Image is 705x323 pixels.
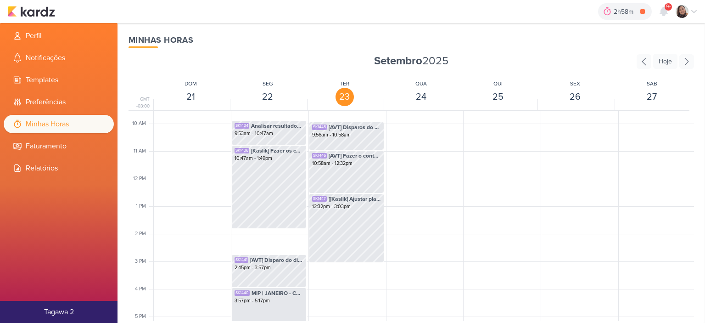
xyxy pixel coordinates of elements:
[647,79,657,88] div: SAB
[182,88,200,106] div: 21
[185,79,197,88] div: DOM
[235,130,303,137] div: 9:53am - 10:47am
[312,131,381,139] div: 9:56am - 10:58am
[258,88,277,106] div: 22
[250,256,303,264] span: [AVT] Disparo do dia 24/09 - Éden
[312,125,327,130] div: SK1445
[676,5,688,18] img: Sharlene Khoury
[235,148,249,153] div: SK1436
[4,159,114,177] li: Relatórios
[374,54,448,68] span: 2025
[643,88,661,106] div: 27
[614,7,636,17] div: 2h58m
[235,290,250,296] div: SK1440
[135,285,151,293] div: 4 PM
[4,27,114,45] li: Perfil
[570,79,580,88] div: SEX
[135,230,151,238] div: 2 PM
[129,34,694,46] div: Minhas Horas
[263,79,273,88] div: SEG
[666,3,671,11] span: 9+
[653,54,677,69] div: Hoje
[312,203,381,210] div: 12:32pm - 3:03pm
[489,88,507,106] div: 25
[235,264,303,272] div: 2:45pm - 3:57pm
[4,115,114,133] li: Minhas Horas
[235,123,249,129] div: SK1434
[4,93,114,111] li: Preferências
[136,203,151,210] div: 1 PM
[251,147,303,155] span: [Kaslik] Fzaer os conteudos dos disparos
[7,6,55,17] img: kardz.app
[4,71,114,89] li: Templates
[235,155,303,162] div: 10:47am - 1:49pm
[336,88,354,106] div: 23
[134,147,151,155] div: 11 AM
[312,153,327,159] div: SK1446
[251,122,303,130] span: Analisar resultados dos disparos dos clientes
[235,297,303,305] div: 3:57pm - 5:17pm
[133,175,151,183] div: 12 PM
[4,137,114,155] li: Faturamento
[374,54,422,68] strong: Setembro
[340,79,349,88] div: TER
[312,196,327,202] div: SK1447
[135,258,151,266] div: 3 PM
[329,123,381,131] span: [AVT] Disparos do Éden
[493,79,503,88] div: QUI
[129,96,151,110] div: GMT -03:00
[4,49,114,67] li: Notificações
[329,152,381,160] span: [AVT] Fazer o conteudo e peças de Manacás 2
[412,88,431,106] div: 24
[252,289,303,297] span: MIP | JANEIRO - CAMPANHA E PLANEJAMENTO ONE VIEW
[415,79,427,88] div: QUA
[312,160,381,167] div: 10:58am - 12:32pm
[329,195,381,203] span: ][Kaslik] Ajustar planilha e ve as peças prontas
[235,257,248,263] div: SK1441
[566,88,584,106] div: 26
[135,313,151,321] div: 5 PM
[132,120,151,128] div: 10 AM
